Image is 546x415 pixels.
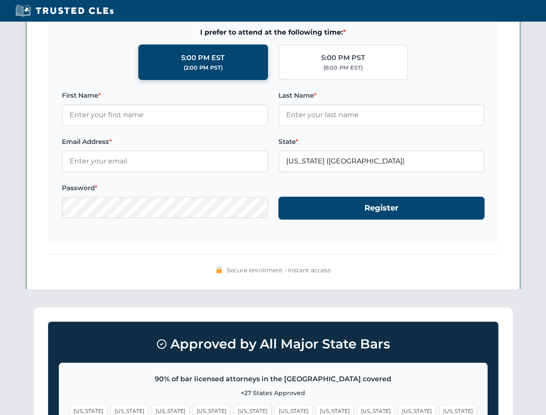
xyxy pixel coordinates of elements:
[70,373,477,385] p: 90% of bar licensed attorneys in the [GEOGRAPHIC_DATA] covered
[216,266,223,273] img: 🔒
[278,137,485,147] label: State
[70,388,477,398] p: +27 States Approved
[62,150,268,172] input: Enter your email
[181,52,225,64] div: 5:00 PM EST
[278,197,485,220] button: Register
[62,27,485,38] span: I prefer to attend at the following time:
[13,4,116,17] img: Trusted CLEs
[62,137,268,147] label: Email Address
[278,150,485,172] input: Florida (FL)
[227,265,331,275] span: Secure enrollment • Instant access
[62,183,268,193] label: Password
[62,90,268,101] label: First Name
[62,104,268,126] input: Enter your first name
[184,64,223,72] div: (2:00 PM PST)
[59,332,488,356] h3: Approved by All Major State Bars
[278,90,485,101] label: Last Name
[278,104,485,126] input: Enter your last name
[323,64,363,72] div: (8:00 PM EST)
[321,52,365,64] div: 5:00 PM PST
